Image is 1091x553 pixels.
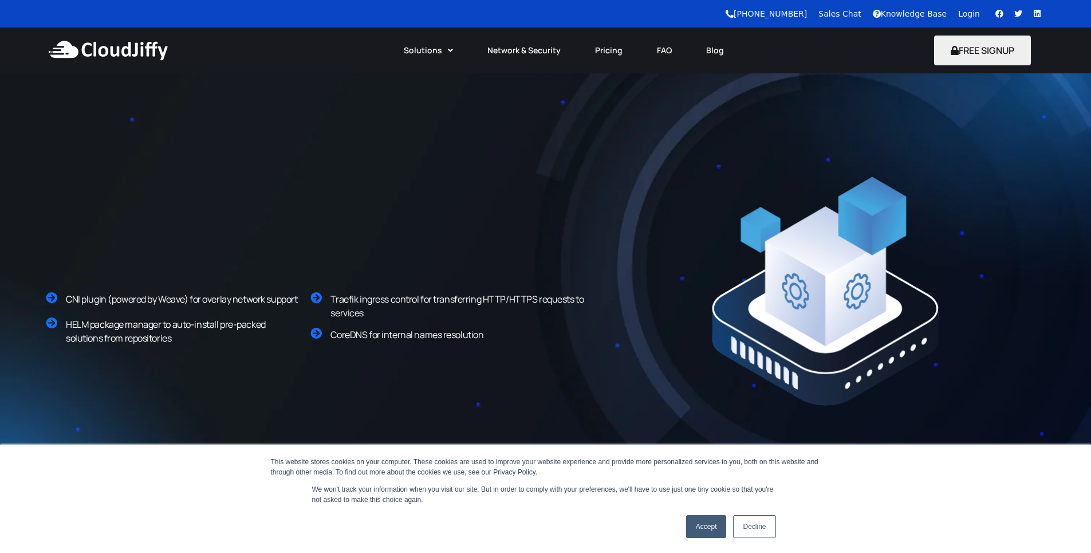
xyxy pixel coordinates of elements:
p: We won't track your information when you visit our site. But in order to comply with your prefere... [312,484,779,505]
iframe: chat widget [1043,507,1080,542]
span: HELM package manager to auto-install pre-packed solutions from repositories [66,318,266,344]
a: FREE SIGNUP [934,44,1031,57]
div: This website stores cookies on your computer. These cookies are used to improve your website expe... [271,457,821,477]
a: Pricing [578,38,640,63]
a: Login [958,9,980,18]
button: FREE SIGNUP [934,36,1031,65]
a: FAQ [640,38,689,63]
img: CDN.png [711,175,940,407]
a: Network & Security [470,38,578,63]
a: Blog [689,38,741,63]
a: Solutions [387,38,470,63]
span: CoreDNS for internal names resolution [330,328,483,341]
a: Accept [686,515,727,538]
a: Sales Chat [818,9,861,18]
a: [PHONE_NUMBER] [726,9,807,18]
a: Decline [733,515,775,538]
span: Traefik ingress control for transferring HTTP/HTTPS requests to services [330,293,584,319]
a: Knowledge Base [873,9,947,18]
span: CNI plugin (powered by Weave) for overlay network support [66,293,297,305]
